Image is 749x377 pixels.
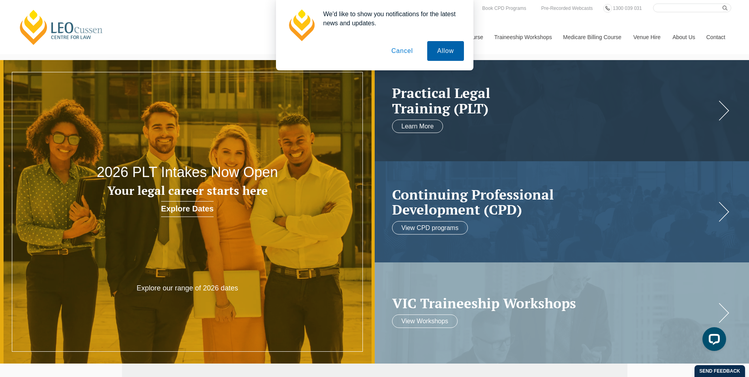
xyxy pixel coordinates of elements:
a: Learn More [392,120,443,133]
img: notification icon [285,9,317,41]
a: Explore Dates [161,201,214,217]
h2: Continuing Professional Development (CPD) [392,187,716,217]
a: View Workshops [392,315,458,328]
a: VIC Traineeship Workshops [392,295,716,311]
div: We'd like to show you notifications for the latest news and updates. [317,9,464,28]
h2: 2026 PLT Intakes Now Open [75,164,300,180]
h2: Practical Legal Training (PLT) [392,85,716,116]
h3: Your legal career starts here [75,184,300,197]
button: Allow [427,41,464,61]
a: Practical LegalTraining (PLT) [392,85,716,116]
p: Explore our range of 2026 dates [113,284,263,293]
iframe: LiveChat chat widget [696,324,729,357]
a: View CPD programs [392,221,468,234]
button: Cancel [381,41,423,61]
a: Continuing ProfessionalDevelopment (CPD) [392,187,716,217]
